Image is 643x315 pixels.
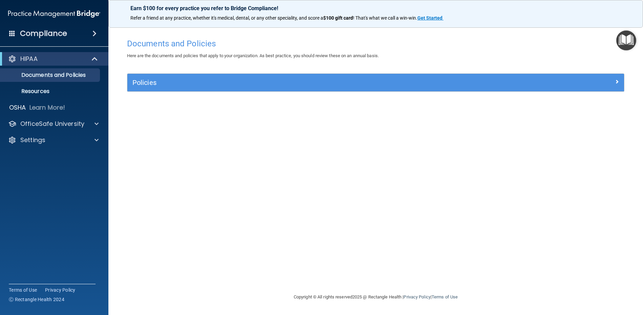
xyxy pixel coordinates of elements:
[45,287,76,293] a: Privacy Policy
[9,104,26,112] p: OSHA
[8,7,100,21] img: PMB logo
[132,77,619,88] a: Policies
[616,30,636,50] button: Open Resource Center
[417,15,443,21] a: Get Started
[323,15,353,21] strong: $100 gift card
[20,29,67,38] h4: Compliance
[4,72,97,78] p: Documents and Policies
[8,55,98,63] a: HIPAA
[9,287,37,293] a: Terms of Use
[252,286,499,308] div: Copyright © All rights reserved 2025 @ Rectangle Health | |
[9,296,64,303] span: Ⓒ Rectangle Health 2024
[353,15,417,21] span: ! That's what we call a win-win.
[132,79,495,86] h5: Policies
[20,55,38,63] p: HIPAA
[4,88,97,95] p: Resources
[130,5,621,12] p: Earn $100 for every practice you refer to Bridge Compliance!
[127,53,379,58] span: Here are the documents and policies that apply to your organization. As best practice, you should...
[127,39,624,48] h4: Documents and Policies
[432,294,458,299] a: Terms of Use
[8,120,99,128] a: OfficeSafe University
[130,15,323,21] span: Refer a friend at any practice, whether it's medical, dental, or any other speciality, and score a
[20,120,84,128] p: OfficeSafe University
[8,136,99,144] a: Settings
[417,15,442,21] strong: Get Started
[403,294,430,299] a: Privacy Policy
[29,104,65,112] p: Learn More!
[20,136,45,144] p: Settings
